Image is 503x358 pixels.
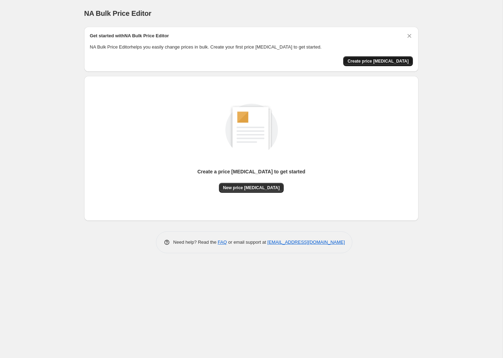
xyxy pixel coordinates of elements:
[406,32,413,39] button: Dismiss card
[90,32,169,39] h2: Get started with NA Bulk Price Editor
[343,56,413,66] button: Create price change job
[90,44,413,51] p: NA Bulk Price Editor helps you easily change prices in bulk. Create your first price [MEDICAL_DAT...
[197,168,306,175] p: Create a price [MEDICAL_DATA] to get started
[268,239,345,245] a: [EMAIL_ADDRESS][DOMAIN_NAME]
[223,185,280,191] span: New price [MEDICAL_DATA]
[219,183,284,193] button: New price [MEDICAL_DATA]
[84,9,151,17] span: NA Bulk Price Editor
[173,239,218,245] span: Need help? Read the
[347,58,409,64] span: Create price [MEDICAL_DATA]
[227,239,268,245] span: or email support at
[218,239,227,245] a: FAQ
